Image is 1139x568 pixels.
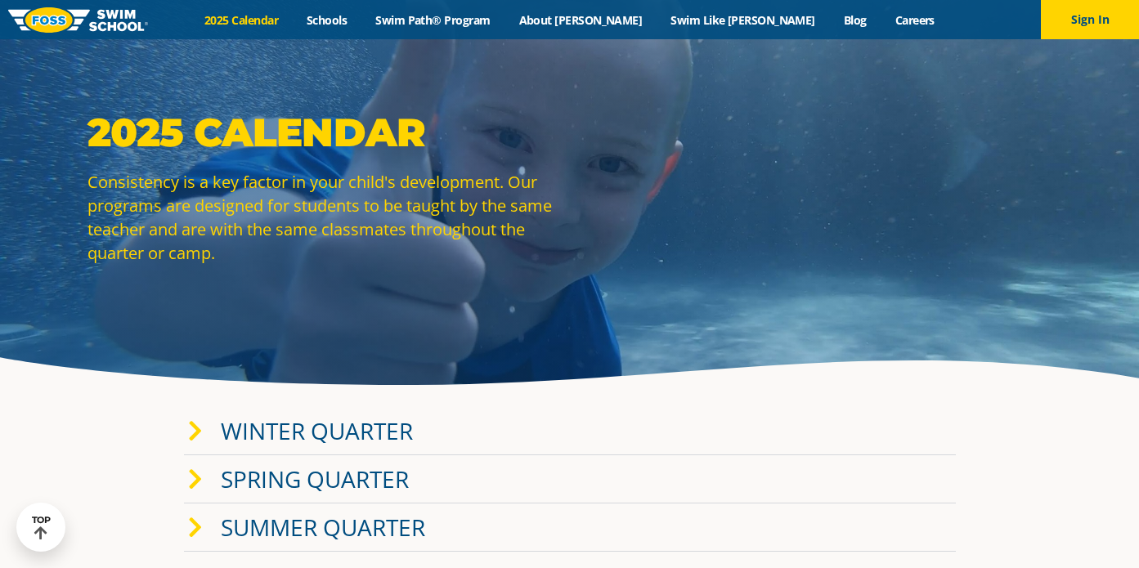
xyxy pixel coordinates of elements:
a: Swim Path® Program [361,12,504,28]
div: TOP [32,515,51,540]
a: Careers [881,12,948,28]
a: Blog [829,12,881,28]
a: Summer Quarter [221,512,425,543]
img: FOSS Swim School Logo [8,7,148,33]
a: Spring Quarter [221,463,409,494]
strong: 2025 Calendar [87,109,425,156]
p: Consistency is a key factor in your child's development. Our programs are designed for students t... [87,170,562,265]
a: Winter Quarter [221,415,413,446]
a: Schools [293,12,361,28]
a: 2025 Calendar [191,12,293,28]
a: Swim Like [PERSON_NAME] [657,12,830,28]
a: About [PERSON_NAME] [504,12,657,28]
